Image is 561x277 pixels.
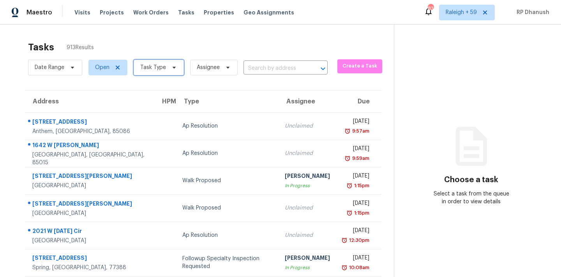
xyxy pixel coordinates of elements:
div: 1:15pm [353,209,369,217]
div: Walk Proposed [182,204,272,212]
img: Overdue Alarm Icon [341,264,348,272]
th: Due [336,91,381,112]
div: 2021 W [DATE] Cir [32,227,148,237]
div: [STREET_ADDRESS] [32,118,148,128]
span: Properties [204,9,234,16]
button: Create a Task [337,59,382,73]
div: Anthem, [GEOGRAPHIC_DATA], 85086 [32,128,148,135]
span: Tasks [178,10,194,15]
h2: Tasks [28,43,54,51]
img: Overdue Alarm Icon [346,182,353,190]
div: [PERSON_NAME] [285,254,330,264]
span: Projects [100,9,124,16]
div: 1642 W [PERSON_NAME] [32,141,148,151]
button: Open [318,63,328,74]
div: [DATE] [342,199,369,209]
div: Spring, [GEOGRAPHIC_DATA], 77388 [32,264,148,272]
input: Search by address [243,62,306,75]
div: 12:30pm [348,236,369,244]
div: Ap Resolution [182,231,272,239]
div: [DATE] [342,145,369,154]
div: [DATE] [342,117,369,127]
div: Unclaimed [285,149,330,157]
div: Unclaimed [285,204,330,212]
span: Maestro [26,9,52,16]
img: Overdue Alarm Icon [344,154,351,162]
div: [GEOGRAPHIC_DATA] [32,210,148,217]
div: In Progress [285,264,330,272]
div: [DATE] [342,172,369,182]
th: Address [25,91,154,112]
div: [PERSON_NAME] [285,172,330,182]
span: Work Orders [133,9,169,16]
th: Type [176,91,279,112]
div: 10:08am [348,264,369,272]
div: Followup Specialty Inspection Requested [182,255,272,270]
img: Overdue Alarm Icon [341,236,348,244]
img: Overdue Alarm Icon [346,209,353,217]
div: 9:59am [351,154,369,162]
span: Create a Task [341,62,378,71]
span: Raleigh + 59 [446,9,477,16]
span: Open [95,64,109,71]
div: 9:57am [351,127,369,135]
div: [GEOGRAPHIC_DATA] [32,182,148,190]
div: [STREET_ADDRESS] [32,254,148,264]
div: [DATE] [342,254,369,264]
span: Visits [74,9,90,16]
div: Ap Resolution [182,149,272,157]
span: RP Dhanush [513,9,549,16]
th: HPM [154,91,176,112]
span: Task Type [140,64,166,71]
div: [STREET_ADDRESS][PERSON_NAME] [32,200,148,210]
div: [DATE] [342,227,369,236]
div: Walk Proposed [182,177,272,185]
span: Date Range [35,64,64,71]
span: 913 Results [67,44,94,51]
div: Unclaimed [285,231,330,239]
div: [STREET_ADDRESS][PERSON_NAME] [32,172,148,182]
div: Ap Resolution [182,122,272,130]
img: Overdue Alarm Icon [344,127,351,135]
div: 838 [428,5,433,12]
div: Select a task from the queue in order to view details [433,190,510,206]
div: [GEOGRAPHIC_DATA] [32,237,148,245]
div: Unclaimed [285,122,330,130]
h3: Choose a task [444,176,498,184]
div: [GEOGRAPHIC_DATA], [GEOGRAPHIC_DATA], 85015 [32,151,148,167]
div: In Progress [285,182,330,190]
div: 1:15pm [353,182,369,190]
span: Assignee [197,64,220,71]
th: Assignee [279,91,336,112]
span: Geo Assignments [243,9,294,16]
